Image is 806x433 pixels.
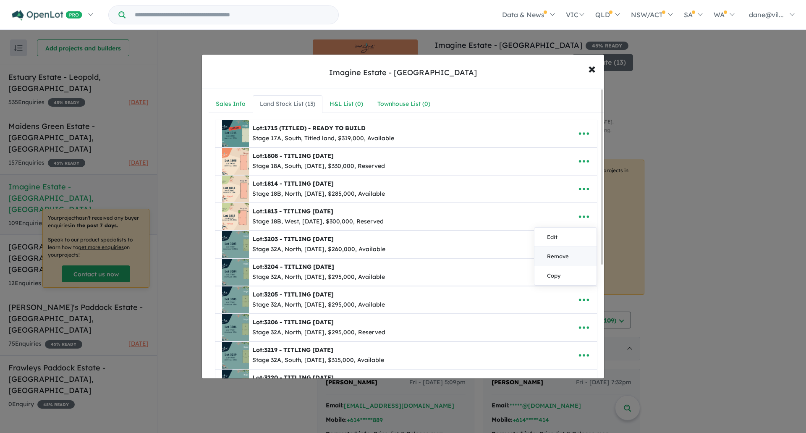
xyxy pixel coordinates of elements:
img: Imagine%20Estate%20-%20Strathfieldsaye%20-%20Lot%201813%20-%20TITLING%20DECEMBER%202025___1750725... [222,203,249,230]
span: 1813 - TITLING [DATE] [264,207,333,215]
b: Lot: [252,180,334,187]
div: Townhouse List ( 0 ) [377,99,430,109]
b: Lot: [252,235,334,243]
a: Remove [534,247,597,266]
div: H&L List ( 0 ) [330,99,363,109]
div: Stage 17A, South, Titled land, $319,000, Available [252,134,394,144]
input: Try estate name, suburb, builder or developer [127,6,337,24]
b: Lot: [252,374,334,381]
span: 3204 - TITLING [DATE] [264,263,334,270]
div: Stage 32A, North, [DATE], $295,000, Available [252,272,385,282]
img: Openlot PRO Logo White [12,10,82,21]
span: 1814 - TITLING [DATE] [264,180,334,187]
div: Sales Info [216,99,246,109]
b: Lot: [252,207,333,215]
img: Imagine%20Estate%20-%20Strathfieldsaye%20-%20Lot%203204%20-%20TITLING%20JUNE%202026___1754964671.png [222,259,249,286]
b: Lot: [252,124,366,132]
div: Stage 18A, South, [DATE], $330,000, Reserved [252,161,385,171]
div: Stage 18B, North, [DATE], $285,000, Available [252,189,385,199]
span: 1808 - TITLING [DATE] [264,152,334,160]
div: Land Stock List ( 13 ) [260,99,315,109]
span: 3219 - TITLING [DATE] [264,346,333,354]
span: 3205 - TITLING [DATE] [264,291,334,298]
a: Edit [534,228,597,247]
img: Imagine%20Estate%20-%20Strathfieldsaye%20-%20Lot%203220%20-%20TITLING%20JUNE%202026___1751522059.png [222,370,249,396]
b: Lot: [252,291,334,298]
div: Stage 32A, North, [DATE], $295,000, Reserved [252,328,385,338]
span: 3206 - TITLING [DATE] [264,318,334,326]
b: Lot: [252,346,333,354]
img: Imagine%20Estate%20-%20Strathfieldsaye%20-%20Lot%201715%20-TITLED-%20-%20READY%20TO%20BUILD___174... [222,120,249,147]
span: × [588,59,596,77]
span: 3220 - TITLING [DATE] [264,374,334,381]
div: Stage 32A, North, [DATE], $295,000, Available [252,300,385,310]
img: Imagine%20Estate%20-%20Strathfieldsaye%20-%20Lot%203219%20-%20TITLING%20JUNE%202026___1751522031.png [222,342,249,369]
div: Imagine Estate - [GEOGRAPHIC_DATA] [329,67,477,78]
b: Lot: [252,318,334,326]
img: Imagine%20Estate%20-%20Strathfieldsaye%20-%20Lot%201808%20-%20TITLING%20DECEMBER%202025___1750725... [222,148,249,175]
div: Stage 18B, West, [DATE], $300,000, Reserved [252,217,384,227]
img: Imagine%20Estate%20-%20Strathfieldsaye%20-%20Lot%203205%20-%20TITLING%20JUNE%202026___1754964692.png [222,286,249,313]
span: 1715 (TITLED) - READY TO BUILD [264,124,366,132]
a: Copy [534,266,597,285]
img: Imagine%20Estate%20-%20Strathfieldsaye%20-%20Lot%203206%20-%20TITLING%20JUNE%202026___1754964708.png [222,314,249,341]
b: Lot: [252,263,334,270]
div: Stage 32A, South, [DATE], $315,000, Available [252,355,384,365]
img: Imagine%20Estate%20-%20Strathfieldsaye%20-%20Lot%201814%20-%20TITLING%20DECEMBER%202025___1754964... [222,176,249,202]
span: dane@vil... [749,10,784,19]
span: 3203 - TITLING [DATE] [264,235,334,243]
div: Stage 32A, North, [DATE], $260,000, Available [252,244,385,255]
b: Lot: [252,152,334,160]
img: Imagine%20Estate%20-%20Strathfieldsaye%20-%20Lot%203203%20-%20TITLING%20JUNE%202026___1754964655.png [222,231,249,258]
